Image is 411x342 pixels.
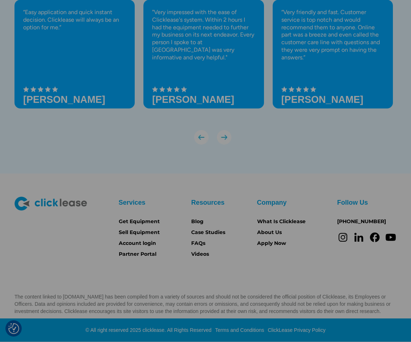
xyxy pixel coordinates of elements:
[14,293,397,315] p: The content linked to [DOMAIN_NAME] has been compiled from a variety of sources and should not be...
[194,130,209,145] div: previous slide
[119,250,156,258] a: Partner Portal
[257,218,306,226] a: What Is Clicklease
[191,197,225,208] div: Resources
[296,86,302,92] img: Black star icon
[119,229,160,237] a: Sell Equipment
[167,86,172,92] img: Black star icon
[303,86,309,92] img: Black star icon
[8,323,19,334] img: Revisit consent button
[85,326,211,334] div: © All right reserved 2025 clicklease. All Rights Reserved
[257,229,282,237] a: About Us
[119,218,160,226] a: Get Equipment
[38,86,43,92] img: Black star icon
[23,8,126,31] p: “Easy application and quick instant decision. Clicklease will always be an option for me.”
[30,86,36,92] img: Black star icon
[191,250,209,258] a: Videos
[213,327,264,333] a: Terms and Conditions
[119,239,156,247] a: Account login
[23,86,29,92] img: Black star icon
[14,197,87,210] img: Clicklease logo
[289,86,294,92] img: Black star icon
[337,218,386,226] a: [PHONE_NUMBER]
[281,94,364,105] h3: [PERSON_NAME]
[337,197,368,208] div: Follow Us
[119,197,146,208] div: Services
[152,8,255,61] p: "Very impressed with the ease of Clicklease's system. Within 2 hours I had the equipment needed t...
[217,130,231,145] img: arrow Icon
[8,323,19,334] button: Consent Preferences
[310,86,316,92] img: Black star icon
[191,239,205,247] a: FAQs
[257,239,286,247] a: Apply Now
[257,197,287,208] div: Company
[152,94,234,105] strong: [PERSON_NAME]
[45,86,51,92] img: Black star icon
[191,218,204,226] a: Blog
[23,94,105,105] h3: [PERSON_NAME]
[281,8,384,61] p: “Very friendly and fast. Customer service is top notch and would recommend them to anyone. Online...
[194,130,209,145] img: arrow Icon
[217,130,231,145] div: next slide
[159,86,165,92] img: Black star icon
[174,86,180,92] img: Black star icon
[181,86,187,92] img: Black star icon
[281,86,287,92] img: Black star icon
[266,327,326,333] a: ClickLease Privacy Policy
[52,86,58,92] img: Black star icon
[152,86,158,92] img: Black star icon
[191,229,225,237] a: Case Studies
